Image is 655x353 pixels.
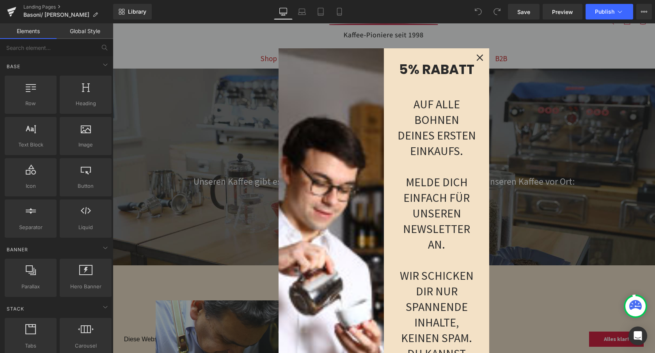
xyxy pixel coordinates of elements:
[7,99,54,108] span: Row
[62,182,109,190] span: Button
[23,12,89,18] span: Basoni/ [PERSON_NAME]
[7,182,54,190] span: Icon
[311,4,330,19] a: Tablet
[274,4,293,19] a: Desktop
[543,4,582,19] a: Preview
[489,4,505,19] button: Redo
[7,342,54,350] span: Tabs
[7,141,54,149] span: Text Block
[62,141,109,149] span: Image
[6,305,25,312] span: Stack
[636,4,652,19] button: More
[517,8,530,16] span: Save
[628,327,647,345] div: Open Intercom Messenger
[62,342,109,350] span: Carousel
[7,282,54,291] span: Parallax
[364,31,370,37] svg: close icon
[358,25,376,44] button: Close
[470,4,486,19] button: Undo
[586,4,633,19] button: Publish
[6,246,29,253] span: Banner
[62,99,109,108] span: Heading
[128,8,146,15] span: Library
[330,4,349,19] a: Mobile
[57,23,113,39] a: Global Style
[113,4,152,19] a: New Library
[552,8,573,16] span: Preview
[595,9,614,15] span: Publish
[6,63,21,70] span: Base
[23,4,113,10] a: Landing Pages
[293,4,311,19] a: Laptop
[62,282,109,291] span: Hero Banner
[286,37,362,55] span: 5% RABATT
[62,223,109,231] span: Liquid
[7,223,54,231] span: Separator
